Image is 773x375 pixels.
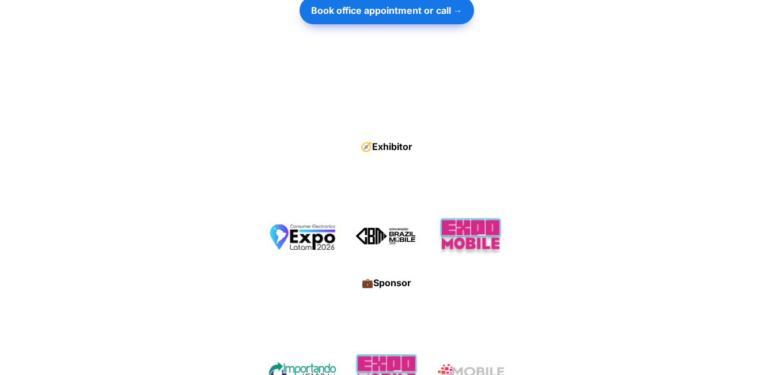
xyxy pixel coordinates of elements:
[311,5,463,16] strong: Book office appointment or call →
[372,141,412,152] strong: Exhibitor
[275,118,499,132] span: Join 1000+ happy startups that use Cardy
[373,277,411,288] strong: Sponsor
[362,277,373,288] span: 💼
[361,141,372,152] span: 🧭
